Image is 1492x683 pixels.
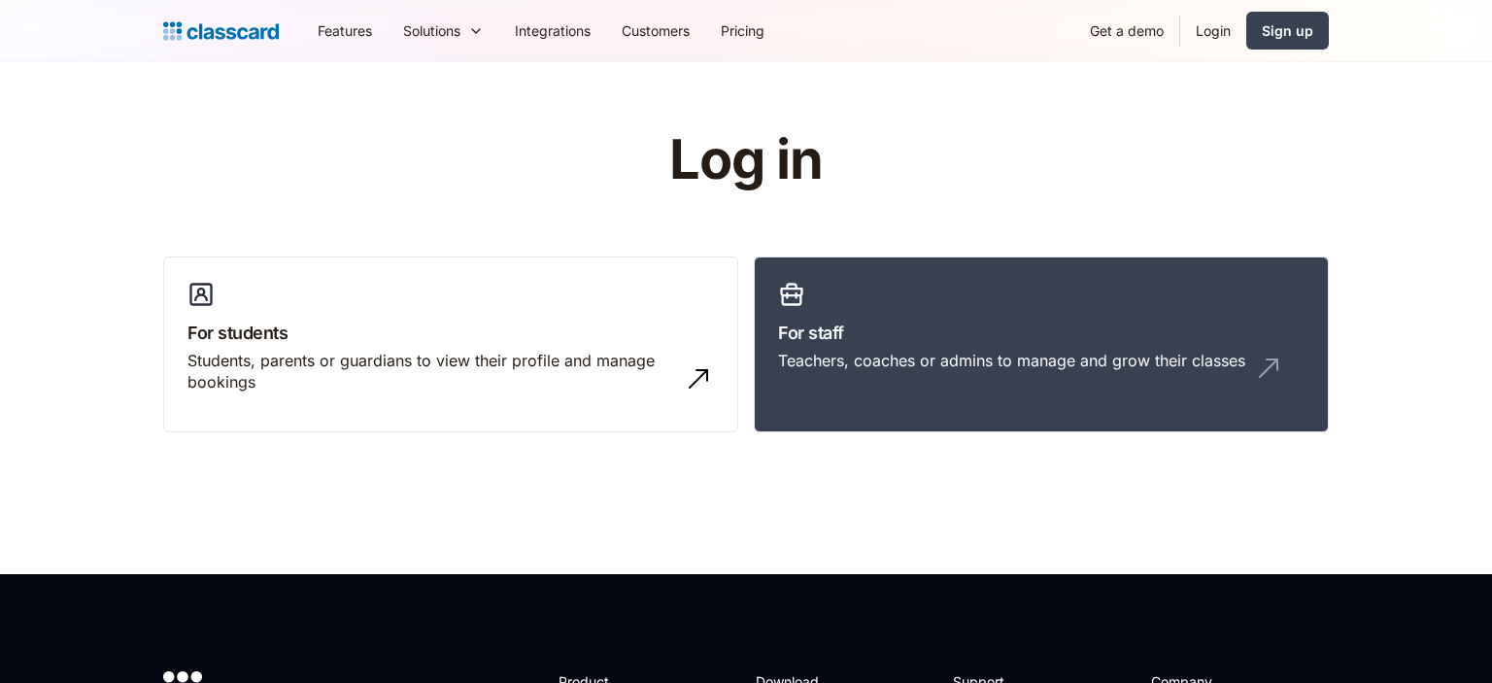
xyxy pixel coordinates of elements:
a: Login [1180,9,1246,52]
a: Features [302,9,388,52]
a: For studentsStudents, parents or guardians to view their profile and manage bookings [163,256,738,433]
a: Get a demo [1074,9,1179,52]
a: Logo [163,17,279,45]
a: For staffTeachers, coaches or admins to manage and grow their classes [754,256,1329,433]
div: Students, parents or guardians to view their profile and manage bookings [187,350,675,393]
a: Sign up [1246,12,1329,50]
div: Sign up [1262,20,1313,41]
a: Customers [606,9,705,52]
a: Integrations [499,9,606,52]
h3: For staff [778,320,1305,346]
h3: For students [187,320,714,346]
div: Solutions [403,20,460,41]
a: Pricing [705,9,780,52]
div: Teachers, coaches or admins to manage and grow their classes [778,350,1245,371]
h1: Log in [438,130,1055,190]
